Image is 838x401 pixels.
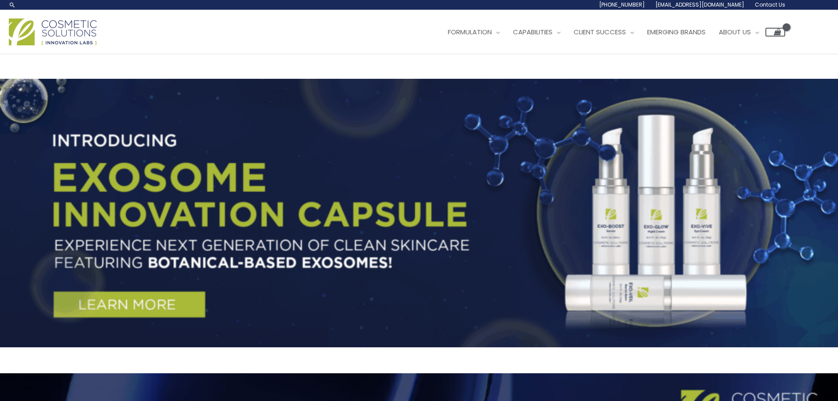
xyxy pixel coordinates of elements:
span: Emerging Brands [647,27,706,37]
a: Search icon link [9,1,16,8]
a: Client Success [567,19,640,45]
span: Contact Us [755,1,785,8]
span: Capabilities [513,27,553,37]
span: [PHONE_NUMBER] [599,1,645,8]
img: Cosmetic Solutions Logo [9,18,97,45]
span: Client Success [574,27,626,37]
nav: Site Navigation [435,19,785,45]
a: Formulation [441,19,506,45]
span: [EMAIL_ADDRESS][DOMAIN_NAME] [655,1,744,8]
a: View Shopping Cart, empty [765,28,785,37]
a: Capabilities [506,19,567,45]
span: About Us [719,27,751,37]
a: About Us [712,19,765,45]
a: Emerging Brands [640,19,712,45]
span: Formulation [448,27,492,37]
